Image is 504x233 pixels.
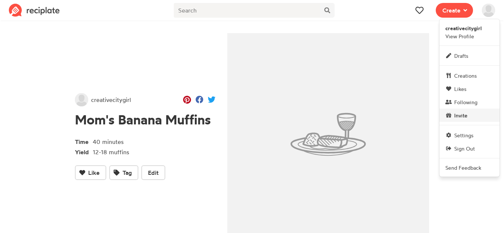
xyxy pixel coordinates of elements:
img: Reciplate [9,4,60,17]
a: Following [439,95,500,109]
a: Likes [439,82,500,95]
button: Edit [141,165,165,180]
button: Like [75,165,106,180]
img: User's avatar [75,93,88,106]
a: Drafts [439,49,500,62]
span: Edit [148,168,159,177]
h1: Mom's Banana Muffins [75,112,215,127]
span: Create [442,6,460,15]
span: 40 minutes [93,138,124,145]
a: Sign Out [439,142,500,155]
span: Invite [454,112,467,119]
span: Following [454,98,477,106]
a: Creations [439,69,500,82]
img: User's avatar [482,4,495,17]
span: Tag [122,168,132,177]
span: Like [88,168,100,177]
button: Create [436,3,473,18]
span: Send Feedback [445,164,481,172]
span: Settings [454,131,473,139]
span: View Profile [445,24,482,40]
span: Likes [454,85,466,93]
span: Creations [454,72,477,80]
a: creativecitygirlView Profile [439,22,500,42]
span: creativecitygirl [91,95,131,104]
button: Tag [109,165,138,180]
input: Search [174,3,320,18]
a: Settings [439,128,500,142]
span: Sign Out [454,145,475,152]
span: Yield [75,146,93,156]
span: 12-18 muffins [93,148,129,156]
a: creativecitygirl [75,93,131,106]
span: Time [75,136,93,146]
strong: creativecitygirl [445,25,482,32]
span: Drafts [454,52,468,60]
